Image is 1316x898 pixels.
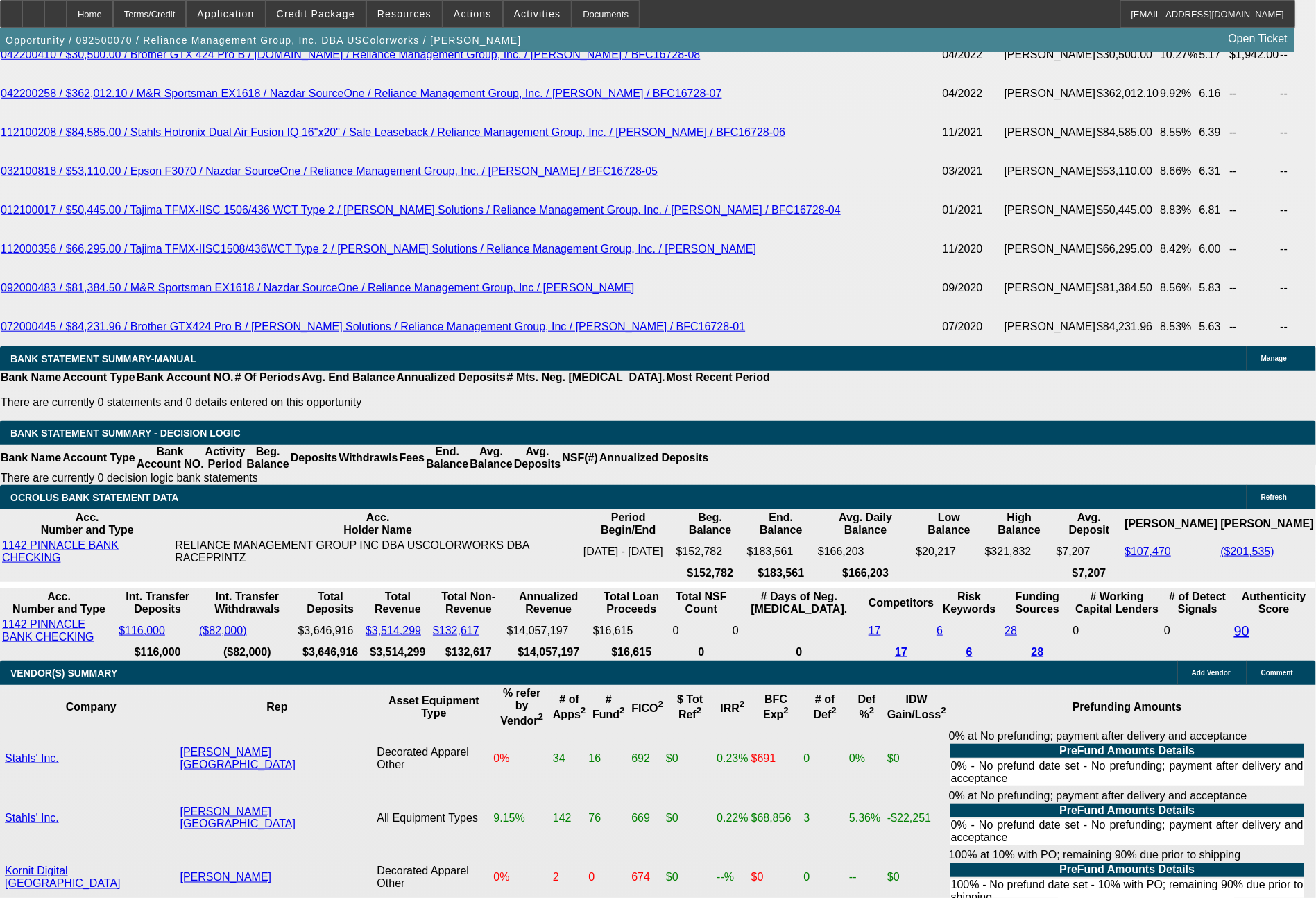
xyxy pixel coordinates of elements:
sup: 2 [697,706,701,716]
td: 0 [803,729,848,788]
th: Avg. End Balance [301,371,396,384]
td: All Equipment Types [377,789,492,847]
td: $183,561 [746,539,816,565]
sup: 2 [581,706,586,716]
td: 5.17 [1199,35,1229,74]
th: Funding Sources [1004,590,1070,616]
th: $16,615 [592,645,671,659]
a: Stahls' Inc. [5,812,59,824]
td: $66,295.00 [1096,230,1159,269]
td: 0.23% [716,729,749,788]
td: $20,217 [916,539,983,565]
td: [PERSON_NAME] [1004,307,1097,346]
td: 01/2021 [942,191,1004,230]
th: Risk Keywords [936,590,1002,616]
th: [PERSON_NAME] [1220,511,1315,537]
button: Activities [504,1,572,27]
td: Decorated Apparel Other [377,729,492,788]
span: BANK STATEMENT SUMMARY-MANUAL [10,353,196,364]
td: 142 [552,789,586,847]
th: 0 [732,645,866,659]
th: # Working Capital Lenders [1073,590,1162,616]
th: End. Balance [746,511,816,537]
th: Acc. Number and Type [1,590,117,616]
a: 28 [1005,625,1017,636]
td: $0 [887,729,947,788]
th: ($82,000) [198,645,296,659]
td: $691 [751,729,802,788]
a: 072000445 / $84,231.96 / Brother GTX424 Pro B / [PERSON_NAME] Solutions / Reliance Management Gro... [1,321,745,332]
td: 8.66% [1159,152,1198,191]
td: $16,615 [592,618,671,644]
td: 03/2021 [942,152,1004,191]
th: $7,207 [1056,566,1123,580]
td: $84,231.96 [1096,307,1159,346]
sup: 2 [832,706,837,716]
sup: 2 [658,700,663,710]
td: 04/2022 [942,74,1004,113]
div: 0% at No prefunding; payment after delivery and acceptance [949,790,1306,847]
td: 10.27% [1159,35,1198,74]
b: IDW Gain/Loss [887,693,946,720]
td: 692 [631,729,664,788]
a: 6 [937,625,943,636]
td: 9.92% [1159,74,1198,113]
span: OCROLUS BANK STATEMENT DATA [10,492,178,503]
th: # Days of Neg. [MEDICAL_DATA]. [732,590,866,616]
th: Bank Account NO. [136,445,205,471]
th: End. Balance [425,445,469,471]
sup: 2 [619,706,624,716]
th: $132,617 [432,645,505,659]
button: Actions [443,1,502,27]
td: -- [1229,230,1279,269]
b: Def % [858,693,876,720]
a: 112000356 / $66,295.00 / Tajima TFMX-IISC1508/436WCT Type 2 / [PERSON_NAME] Solutions / Reliance ... [1,243,756,255]
td: [DATE] - [DATE] [583,539,674,565]
th: $183,561 [746,566,816,580]
td: $7,207 [1056,539,1123,565]
td: 6.39 [1199,113,1229,152]
td: 5.36% [848,789,885,847]
sup: 2 [784,706,789,716]
a: Stahls' Inc. [5,752,59,764]
th: Authenticity Score [1233,590,1315,616]
td: 9.15% [493,789,551,847]
td: 669 [631,789,664,847]
b: # Fund [592,693,625,720]
th: Withdrawls [338,445,398,471]
th: Account Type [62,371,136,384]
button: Resources [367,1,442,27]
b: BFC Exp [763,693,789,720]
td: 0% [848,729,885,788]
td: [PERSON_NAME] [1004,152,1097,191]
td: 11/2020 [942,230,1004,269]
td: 6.31 [1199,152,1229,191]
th: Low Balance [916,511,983,537]
td: 6.00 [1199,230,1229,269]
th: Sum of the Total NSF Count and Total Overdraft Fee Count from Ocrolus [672,590,730,616]
a: [PERSON_NAME][GEOGRAPHIC_DATA] [180,806,296,830]
th: $3,514,299 [365,645,431,659]
th: Avg. Balance [469,445,513,471]
td: -- [1229,191,1279,230]
td: [PERSON_NAME] [1004,191,1097,230]
td: $362,012.10 [1096,74,1159,113]
th: $166,203 [817,566,914,580]
th: Deposits [290,445,339,471]
sup: 2 [869,706,874,716]
td: 16 [588,729,629,788]
b: # of Apps [553,693,586,720]
td: 0 [1163,618,1232,644]
td: [PERSON_NAME] [1004,74,1097,113]
td: $81,384.50 [1096,269,1159,307]
button: Application [187,1,264,27]
td: [PERSON_NAME] [1004,35,1097,74]
b: PreFund Amounts Details [1059,864,1195,876]
td: 0% [493,729,551,788]
td: 6.16 [1199,74,1229,113]
span: Application [197,8,254,19]
td: $0 [665,789,715,847]
td: [PERSON_NAME] [1004,113,1097,152]
td: 8.53% [1159,307,1198,346]
th: Activity Period [205,445,246,471]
